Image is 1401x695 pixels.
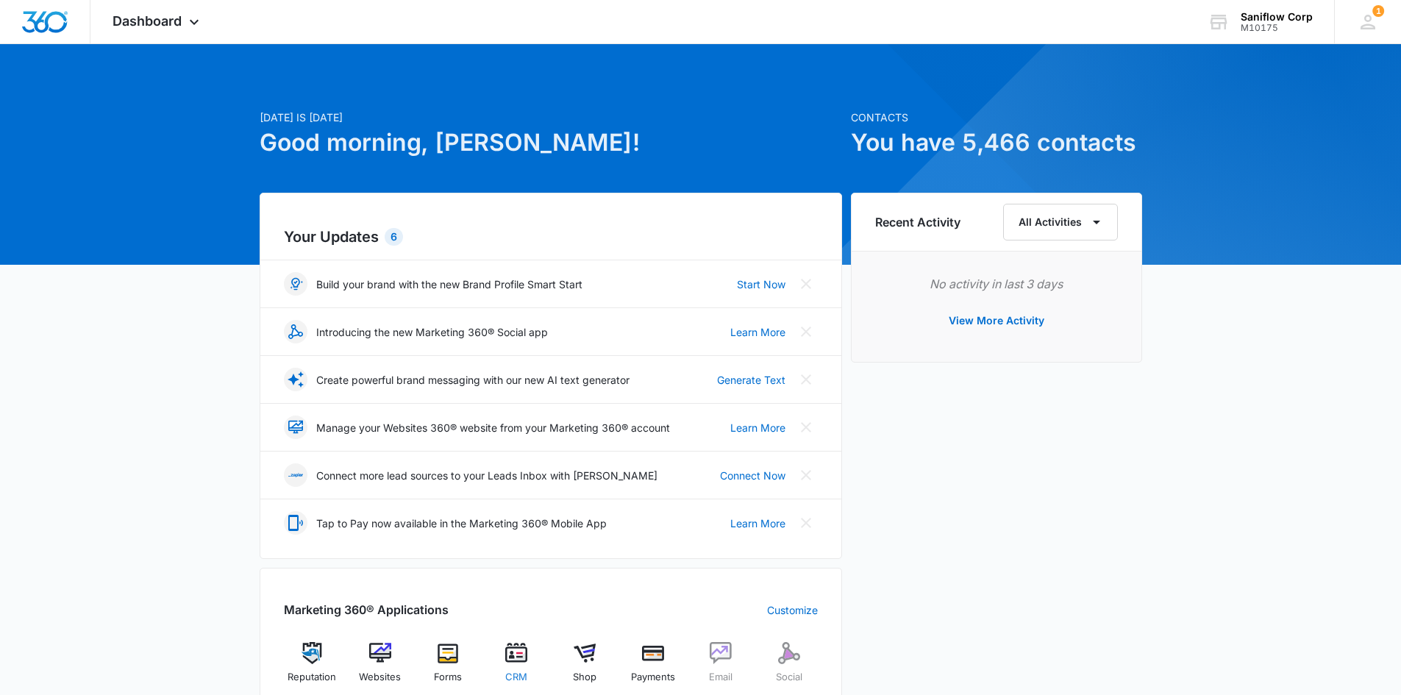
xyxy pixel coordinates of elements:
a: Connect Now [720,468,785,483]
div: 6 [385,228,403,246]
p: Create powerful brand messaging with our new AI text generator [316,372,630,388]
span: 1 [1372,5,1384,17]
span: Shop [573,670,596,685]
p: No activity in last 3 days [875,275,1118,293]
span: Dashboard [113,13,182,29]
a: Generate Text [717,372,785,388]
span: CRM [505,670,527,685]
p: Build your brand with the new Brand Profile Smart Start [316,277,582,292]
a: Reputation [284,642,341,695]
a: Learn More [730,324,785,340]
button: Close [794,272,818,296]
button: View More Activity [934,303,1059,338]
a: CRM [488,642,545,695]
a: Payments [624,642,681,695]
a: Social [761,642,818,695]
button: Close [794,368,818,391]
span: Social [776,670,802,685]
h1: You have 5,466 contacts [851,125,1142,160]
h2: Your Updates [284,226,818,248]
h2: Marketing 360® Applications [284,601,449,619]
a: Websites [352,642,408,695]
button: All Activities [1003,204,1118,240]
button: Close [794,511,818,535]
span: Websites [359,670,401,685]
div: account id [1241,23,1313,33]
span: Payments [631,670,675,685]
a: Learn More [730,516,785,531]
span: Reputation [288,670,336,685]
div: notifications count [1372,5,1384,17]
a: Learn More [730,420,785,435]
p: Introducing the new Marketing 360® Social app [316,324,548,340]
p: Connect more lead sources to your Leads Inbox with [PERSON_NAME] [316,468,657,483]
button: Close [794,416,818,439]
a: Shop [557,642,613,695]
p: Manage your Websites 360® website from your Marketing 360® account [316,420,670,435]
h6: Recent Activity [875,213,960,231]
a: Email [693,642,749,695]
h1: Good morning, [PERSON_NAME]! [260,125,842,160]
a: Start Now [737,277,785,292]
a: Forms [420,642,477,695]
button: Close [794,463,818,487]
span: Forms [434,670,462,685]
p: [DATE] is [DATE] [260,110,842,125]
button: Close [794,320,818,343]
p: Contacts [851,110,1142,125]
a: Customize [767,602,818,618]
div: account name [1241,11,1313,23]
span: Email [709,670,732,685]
p: Tap to Pay now available in the Marketing 360® Mobile App [316,516,607,531]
